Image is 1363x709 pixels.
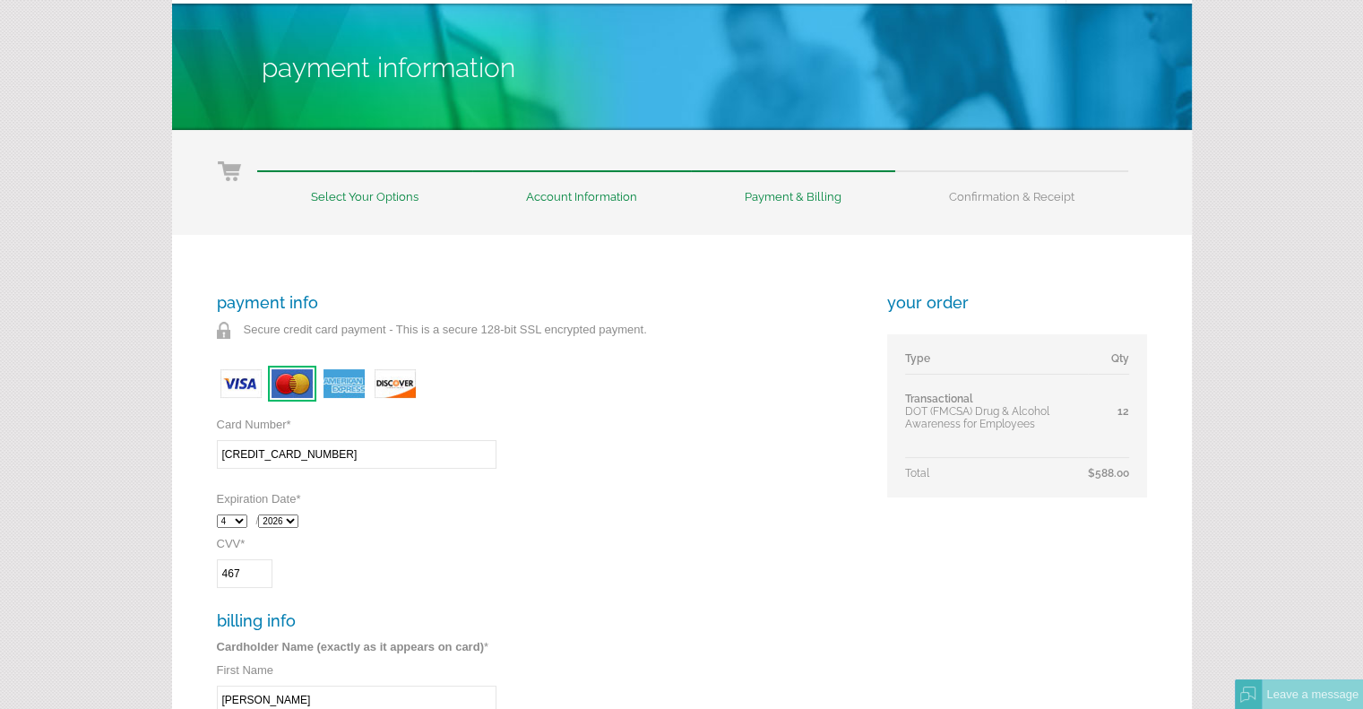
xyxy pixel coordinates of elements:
[262,52,515,83] span: Payment Information
[905,458,1088,480] td: Total
[257,170,472,203] li: Select Your Options
[887,293,1147,312] h3: your order
[371,366,419,402] img: card-discover.jpg
[217,492,301,506] label: Expiration Date
[1088,352,1129,375] td: Qty
[1088,375,1129,458] td: 12
[217,366,265,402] img: card-visa.jpg
[472,170,691,203] li: Account Information
[217,640,484,653] strong: Cardholder Name (exactly as it appears on card)
[217,312,862,348] p: Secure credit card payment - This is a secure 128-bit SSL encrypted payment.
[905,352,1088,375] td: Type
[217,293,862,312] h3: payment info
[268,366,316,402] img: card-mastercard.jpg
[217,418,291,431] label: Card Number
[905,393,973,405] span: Transactional
[320,366,368,402] img: card-amex.jpg
[1088,467,1129,480] span: $588.00
[1240,687,1256,703] img: Offline
[217,506,862,537] div: /
[217,611,862,630] h3: billing info
[1262,679,1363,709] div: Leave a message
[217,663,274,677] label: First Name
[217,537,246,550] label: CVV
[895,170,1128,203] li: Confirmation & Receipt
[691,170,895,203] li: Payment & Billing
[905,375,1088,458] td: DOT (FMCSA) Drug & Alcohol Awareness for Employees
